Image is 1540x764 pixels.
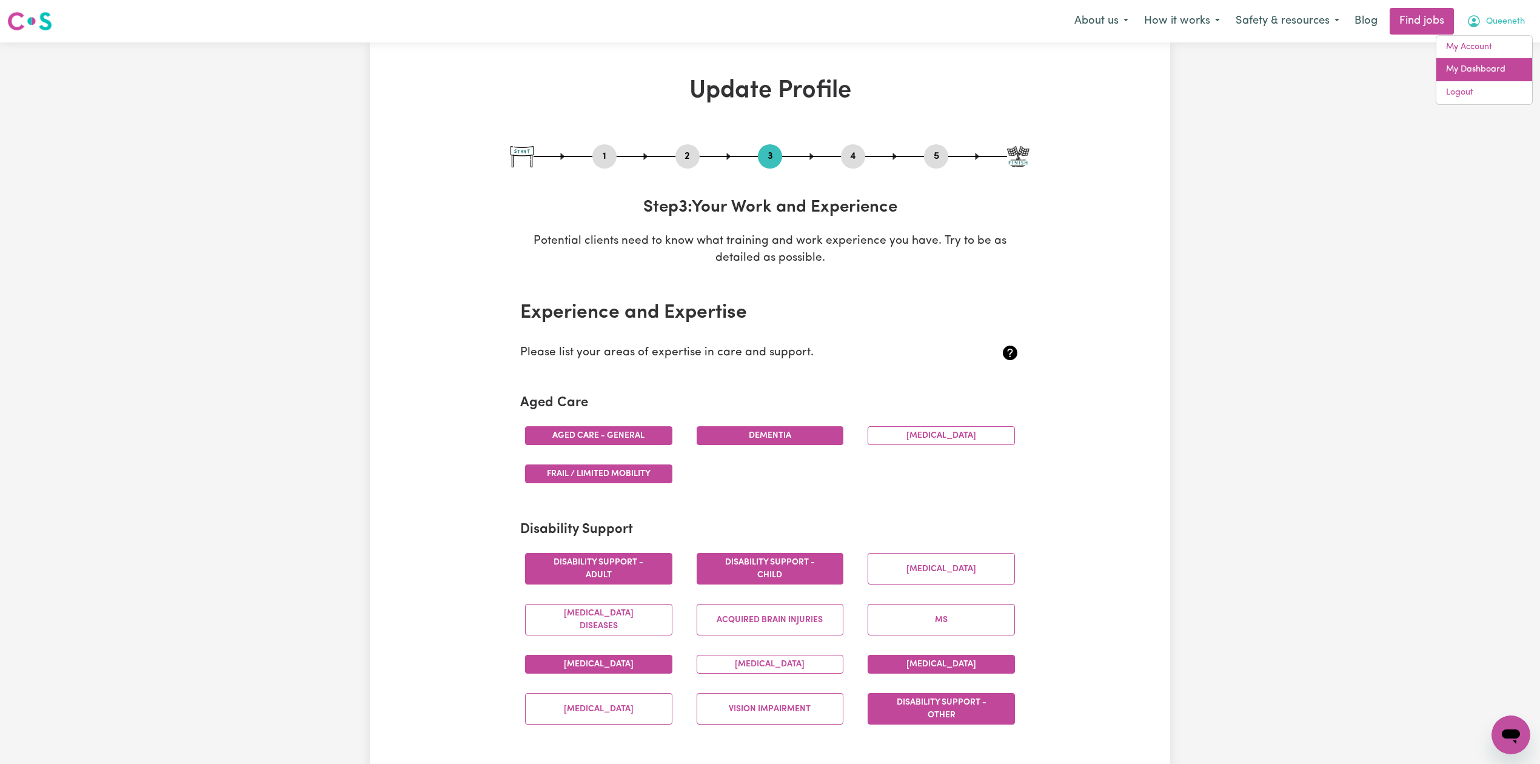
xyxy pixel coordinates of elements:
[1436,81,1532,104] a: Logout
[697,655,844,674] button: [MEDICAL_DATA]
[525,553,672,585] button: Disability support - Adult
[1436,35,1533,105] div: My Account
[520,344,937,362] p: Please list your areas of expertise in care and support.
[924,149,948,164] button: Go to step 5
[1066,8,1136,34] button: About us
[1390,8,1454,35] a: Find jobs
[520,301,1020,324] h2: Experience and Expertise
[7,10,52,32] img: Careseekers logo
[868,604,1015,635] button: MS
[511,233,1029,268] p: Potential clients need to know what training and work experience you have. Try to be as detailed ...
[868,553,1015,585] button: [MEDICAL_DATA]
[525,604,672,635] button: [MEDICAL_DATA] Diseases
[675,149,700,164] button: Go to step 2
[1436,58,1532,81] a: My Dashboard
[697,553,844,585] button: Disability support - Child
[1436,36,1532,59] a: My Account
[520,522,1020,538] h2: Disability Support
[1459,8,1533,34] button: My Account
[868,693,1015,725] button: Disability support - Other
[1486,15,1525,28] span: Queeneth
[511,198,1029,218] h3: Step 3 : Your Work and Experience
[1228,8,1347,34] button: Safety & resources
[525,426,672,445] button: Aged care - General
[697,426,844,445] button: Dementia
[592,149,617,164] button: Go to step 1
[7,7,52,35] a: Careseekers logo
[758,149,782,164] button: Go to step 3
[525,464,672,483] button: Frail / limited mobility
[697,604,844,635] button: Acquired Brain Injuries
[1136,8,1228,34] button: How it works
[511,76,1029,106] h1: Update Profile
[525,693,672,725] button: [MEDICAL_DATA]
[841,149,865,164] button: Go to step 4
[697,693,844,725] button: Vision impairment
[868,426,1015,445] button: [MEDICAL_DATA]
[1347,8,1385,35] a: Blog
[520,395,1020,412] h2: Aged Care
[1491,715,1530,754] iframe: Button to launch messaging window
[868,655,1015,674] button: [MEDICAL_DATA]
[525,655,672,674] button: [MEDICAL_DATA]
